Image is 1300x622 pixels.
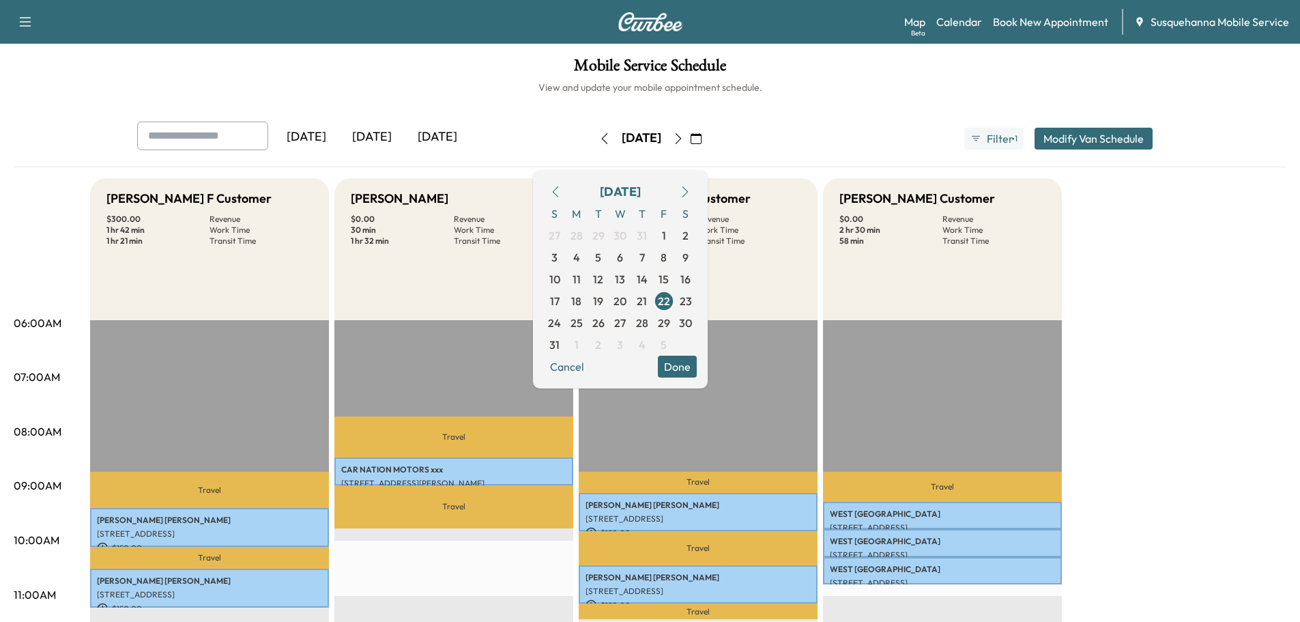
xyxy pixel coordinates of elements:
div: [DATE] [405,122,470,153]
div: [DATE] [622,130,661,147]
p: WEST [GEOGRAPHIC_DATA] [830,564,1055,575]
a: Calendar [936,14,982,30]
p: Travel [579,472,818,493]
h5: [PERSON_NAME] Customer [839,189,995,208]
span: 3 [551,249,558,266]
p: [PERSON_NAME] [PERSON_NAME] [586,500,811,511]
span: 15 [659,271,669,287]
p: [STREET_ADDRESS] [586,586,811,597]
div: [DATE] [274,122,339,153]
p: 10:00AM [14,532,59,548]
p: [STREET_ADDRESS] [830,550,1055,561]
p: 1 hr 42 min [106,225,210,236]
p: [PERSON_NAME] [PERSON_NAME] [586,572,811,583]
button: Done [658,356,697,378]
span: S [544,203,566,225]
p: 09:00AM [14,477,61,494]
span: 30 [679,315,692,331]
span: 4 [639,337,646,353]
p: Travel [579,531,818,565]
a: MapBeta [904,14,925,30]
p: Work Time [698,225,801,236]
p: Transit Time [698,236,801,246]
p: Travel [334,416,573,458]
span: 10 [549,271,560,287]
span: 28 [570,227,583,244]
h5: [PERSON_NAME] [351,189,448,208]
span: 11 [573,271,581,287]
span: 2 [595,337,601,353]
p: WEST [GEOGRAPHIC_DATA] [830,536,1055,547]
p: CAR NATION MOTORS xxx [341,464,566,475]
p: Transit Time [210,236,313,246]
span: 4 [573,249,580,266]
span: 22 [658,293,670,309]
span: 27 [614,315,626,331]
p: Transit Time [942,236,1045,246]
span: 31 [549,337,560,353]
button: Cancel [544,356,590,378]
p: $ 0.00 [351,214,454,225]
div: [DATE] [339,122,405,153]
span: F [653,203,675,225]
p: Work Time [942,225,1045,236]
span: 26 [592,315,605,331]
p: [STREET_ADDRESS] [97,589,322,600]
p: $ 0.00 [839,214,942,225]
p: $ 150.00 [586,599,811,612]
span: 30 [613,227,626,244]
span: 3 [617,337,623,353]
p: Revenue [454,214,557,225]
div: [DATE] [600,182,641,201]
span: 21 [637,293,647,309]
p: 1 hr 21 min [106,236,210,246]
span: Susquehanna Mobile Service [1151,14,1289,30]
p: Travel [823,472,1062,502]
p: Revenue [210,214,313,225]
p: 30 min [351,225,454,236]
span: 18 [571,293,581,309]
span: W [609,203,631,225]
span: ● [1011,135,1014,142]
h6: View and update your mobile appointment schedule. [14,81,1286,94]
span: 16 [680,271,691,287]
p: [PERSON_NAME] [PERSON_NAME] [97,515,322,526]
p: Travel [90,472,329,509]
span: 5 [595,249,601,266]
span: T [588,203,609,225]
span: 20 [613,293,626,309]
p: [STREET_ADDRESS] [97,528,322,539]
span: 2 [682,227,689,244]
p: Travel [334,485,573,528]
span: M [566,203,588,225]
span: 29 [592,227,605,244]
span: 7 [639,249,645,266]
h1: Mobile Service Schedule [14,57,1286,81]
span: 27 [549,227,560,244]
span: 31 [637,227,647,244]
span: 8 [661,249,667,266]
p: $ 150.00 [97,542,322,554]
span: 19 [593,293,603,309]
span: 28 [636,315,648,331]
p: Revenue [942,214,1045,225]
p: 07:00AM [14,369,60,385]
span: 12 [593,271,603,287]
p: 2 hr 30 min [839,225,942,236]
p: [STREET_ADDRESS][PERSON_NAME] [341,478,566,489]
p: $ 150.00 [586,527,811,539]
span: 1 [575,337,579,353]
p: 1 hr 32 min [351,236,454,246]
p: Work Time [210,225,313,236]
p: $ 300.00 [106,214,210,225]
span: 14 [637,271,648,287]
span: 1 [662,227,666,244]
span: 13 [615,271,625,287]
p: Work Time [454,225,557,236]
button: Modify Van Schedule [1035,128,1153,150]
span: 6 [617,249,623,266]
span: 17 [550,293,560,309]
p: Travel [579,604,818,619]
span: 25 [570,315,583,331]
p: 08:00AM [14,423,61,440]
